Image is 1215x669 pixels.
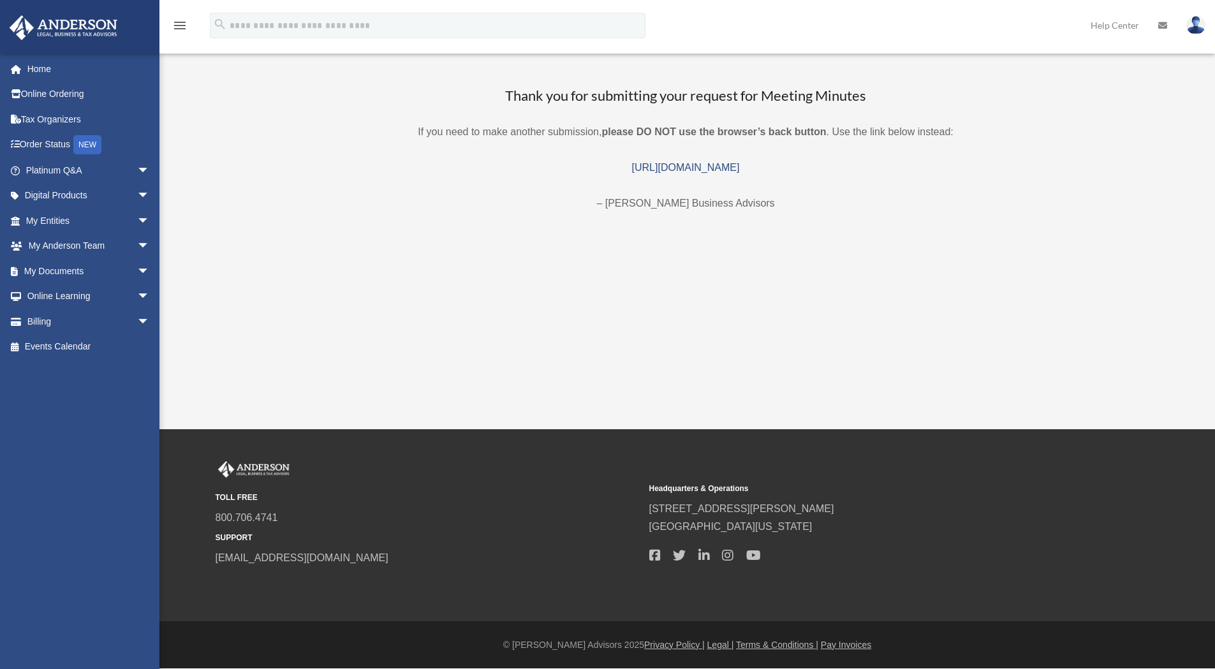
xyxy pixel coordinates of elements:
[9,56,169,82] a: Home
[649,482,1074,496] small: Headquarters & Operations
[172,22,188,33] a: menu
[137,183,163,209] span: arrow_drop_down
[9,183,169,209] a: Digital Productsarrow_drop_down
[9,258,169,284] a: My Documentsarrow_drop_down
[209,86,1163,106] h3: Thank you for submitting your request for Meeting Minutes
[9,309,169,334] a: Billingarrow_drop_down
[9,284,169,309] a: Online Learningarrow_drop_down
[137,284,163,310] span: arrow_drop_down
[216,491,640,504] small: TOLL FREE
[137,158,163,184] span: arrow_drop_down
[159,637,1215,653] div: © [PERSON_NAME] Advisors 2025
[172,18,188,33] i: menu
[644,640,705,650] a: Privacy Policy |
[821,640,871,650] a: Pay Invoices
[9,208,169,233] a: My Entitiesarrow_drop_down
[6,15,121,40] img: Anderson Advisors Platinum Portal
[209,195,1163,212] p: – [PERSON_NAME] Business Advisors
[216,531,640,545] small: SUPPORT
[209,123,1163,141] p: If you need to make another submission, . Use the link below instead:
[9,233,169,259] a: My Anderson Teamarrow_drop_down
[137,208,163,234] span: arrow_drop_down
[9,82,169,107] a: Online Ordering
[632,162,740,173] a: [URL][DOMAIN_NAME]
[9,334,169,360] a: Events Calendar
[736,640,818,650] a: Terms & Conditions |
[9,107,169,132] a: Tax Organizers
[9,158,169,183] a: Platinum Q&Aarrow_drop_down
[137,309,163,335] span: arrow_drop_down
[601,126,826,137] b: please DO NOT use the browser’s back button
[73,135,101,154] div: NEW
[649,521,813,532] a: [GEOGRAPHIC_DATA][US_STATE]
[216,461,292,478] img: Anderson Advisors Platinum Portal
[216,552,388,563] a: [EMAIL_ADDRESS][DOMAIN_NAME]
[216,512,278,523] a: 800.706.4741
[1186,16,1205,34] img: User Pic
[9,132,169,158] a: Order StatusNEW
[137,258,163,284] span: arrow_drop_down
[649,503,834,514] a: [STREET_ADDRESS][PERSON_NAME]
[213,17,227,31] i: search
[707,640,734,650] a: Legal |
[137,233,163,260] span: arrow_drop_down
